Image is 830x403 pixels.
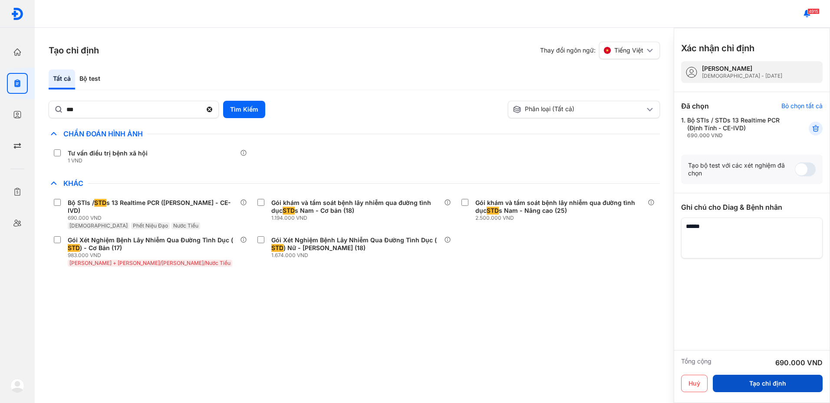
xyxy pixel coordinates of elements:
span: Khác [59,179,88,188]
div: Tổng cộng [681,357,711,368]
div: Ghi chú cho Diag & Bệnh nhân [681,202,823,212]
div: Phân loại (Tất cả) [513,105,645,114]
span: STD [283,207,295,215]
div: 1 VND [68,157,151,164]
span: 4915 [807,8,820,14]
span: STD [94,199,106,207]
span: Nước Tiểu [173,222,198,229]
span: Tiếng Việt [614,46,643,54]
div: Bỏ chọn tất cả [781,102,823,110]
span: STD [487,207,499,215]
div: Bộ test [75,69,105,89]
div: Tất cả [49,69,75,89]
h3: Tạo chỉ định [49,44,99,56]
button: Tạo chỉ định [713,375,823,392]
img: logo [10,379,24,393]
div: 1.674.000 VND [271,252,444,259]
div: 983.000 VND [68,252,240,259]
div: Gói Xét Nghiệm Bệnh Lây Nhiễm Qua Đường Tình Dục ( ) - Cơ Bản (17) [68,236,237,252]
div: Gói khám và tầm soát bệnh lây nhiễm qua đường tình dục s Nam - Nâng cao (25) [475,199,644,215]
img: logo [11,7,24,20]
div: [PERSON_NAME] [702,65,782,73]
div: 690.000 VND [687,132,787,139]
div: 690.000 VND [775,357,823,368]
div: 690.000 VND [68,215,240,221]
span: Chẩn Đoán Hình Ảnh [59,129,147,138]
div: Bộ STIs / STDs 13 Realtime PCR (Định Tính - CE-IVD) [687,116,787,139]
span: [PERSON_NAME] + [PERSON_NAME]/[PERSON_NAME]/Nước Tiểu [69,260,231,266]
span: STD [68,244,80,252]
div: [DEMOGRAPHIC_DATA] - [DATE] [702,73,782,79]
span: Phết Niệu Đạo [133,222,168,229]
div: Tạo bộ test với các xét nghiệm đã chọn [688,162,795,177]
button: Tìm Kiếm [223,101,265,118]
button: Huỷ [681,375,708,392]
div: Đã chọn [681,101,709,111]
div: Bộ STIs / s 13 Realtime PCR ([PERSON_NAME] - CE-IVD) [68,199,237,215]
span: [DEMOGRAPHIC_DATA] [69,222,128,229]
div: 1.194.000 VND [271,215,444,221]
div: 2.500.000 VND [475,215,648,221]
div: Thay đổi ngôn ngữ: [540,42,660,59]
span: STD [271,244,283,252]
h3: Xác nhận chỉ định [681,42,754,54]
div: Gói khám và tầm soát bệnh lây nhiễm qua đường tình dục s Nam - Cơ bản (18) [271,199,440,215]
div: 1. [681,116,787,139]
div: Gói Xét Nghiệm Bệnh Lây Nhiễm Qua Đường Tình Dục ( ) Nữ - [PERSON_NAME] (18) [271,236,440,252]
div: Tư vấn điều trị bệnh xã hội [68,149,148,157]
